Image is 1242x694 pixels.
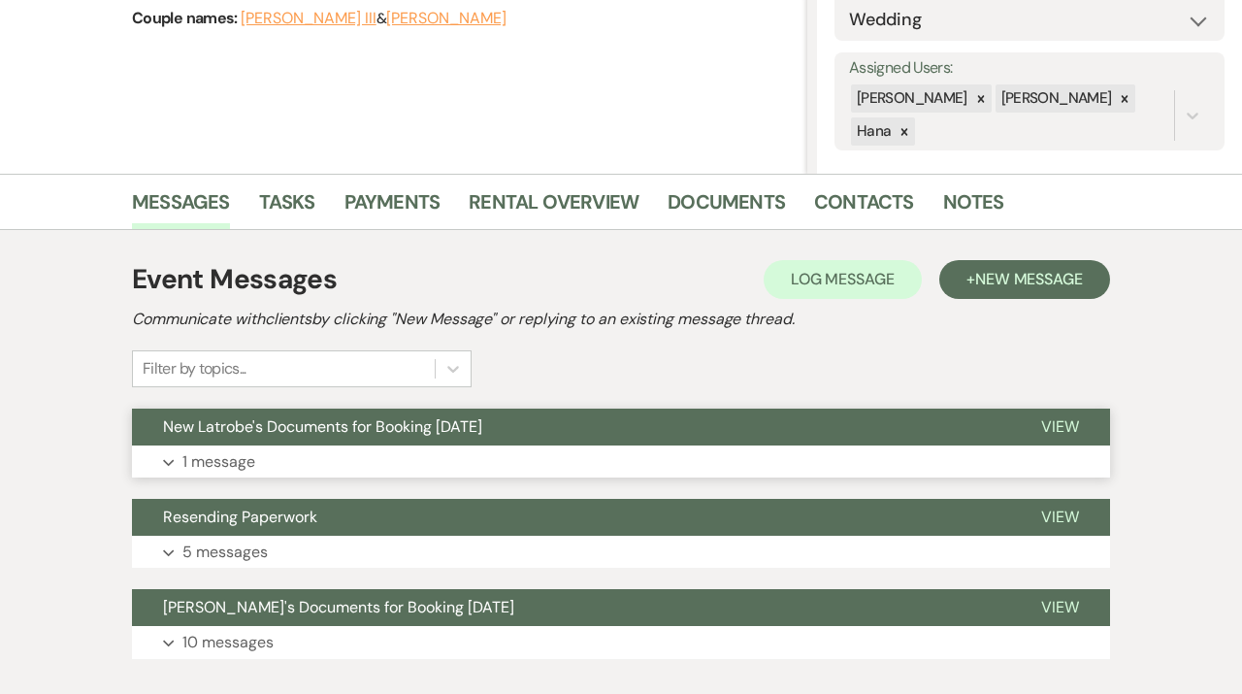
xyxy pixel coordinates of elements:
span: & [241,9,507,28]
button: New Latrobe's Documents for Booking [DATE] [132,409,1010,446]
h1: Event Messages [132,259,337,300]
span: New Message [975,269,1083,289]
a: Rental Overview [469,186,638,229]
a: Tasks [259,186,315,229]
button: [PERSON_NAME] III [241,11,376,26]
span: Couple names: [132,8,241,28]
p: 10 messages [182,630,274,655]
div: Filter by topics... [143,357,246,380]
span: View [1041,597,1079,617]
div: Hana [851,117,894,146]
button: 5 messages [132,536,1110,569]
button: +New Message [939,260,1110,299]
span: Resending Paperwork [163,507,317,527]
button: [PERSON_NAME] [386,11,507,26]
button: 1 message [132,446,1110,479]
span: View [1041,416,1079,437]
button: Log Message [764,260,922,299]
span: View [1041,507,1079,527]
span: [PERSON_NAME]'s Documents for Booking [DATE] [163,597,514,617]
h2: Communicate with clients by clicking "New Message" or replying to an existing message thread. [132,308,1110,331]
button: View [1010,499,1110,536]
span: Log Message [791,269,895,289]
button: View [1010,409,1110,446]
span: New Latrobe's Documents for Booking [DATE] [163,416,482,437]
a: Notes [943,186,1004,229]
button: Resending Paperwork [132,499,1010,536]
label: Assigned Users: [849,54,1210,83]
p: 5 messages [182,540,268,565]
a: Payments [344,186,441,229]
a: Documents [668,186,785,229]
button: [PERSON_NAME]'s Documents for Booking [DATE] [132,589,1010,626]
a: Messages [132,186,230,229]
a: Contacts [814,186,914,229]
div: [PERSON_NAME] [851,84,970,113]
button: 10 messages [132,626,1110,659]
div: [PERSON_NAME] [996,84,1115,113]
button: View [1010,589,1110,626]
p: 1 message [182,449,255,475]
